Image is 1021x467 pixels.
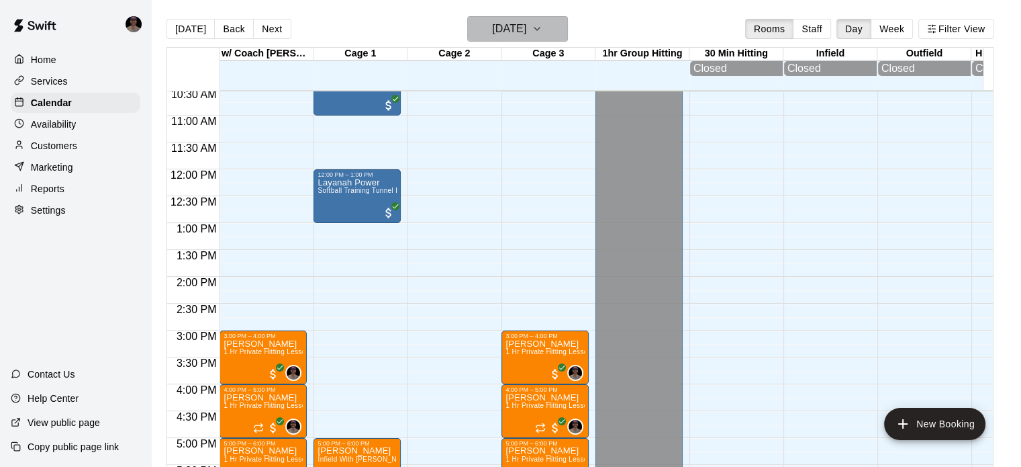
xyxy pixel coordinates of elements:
span: All customers have paid [548,368,562,381]
div: 4:00 PM – 5:00 PM: Riley Dempsey [220,384,307,438]
div: 5:00 PM – 6:00 PM [224,440,303,447]
span: 4:00 PM [173,384,220,396]
span: 11:30 AM [168,142,220,154]
div: Allen Quinney [285,365,301,381]
span: Softball Training Tunnel Rental [318,187,416,194]
div: Cage 3 [501,48,595,60]
span: All customers have paid [266,368,280,381]
span: 2:30 PM [173,304,220,315]
div: Allen Quinney [123,11,151,38]
div: 12:00 PM – 1:00 PM [318,171,397,178]
span: 1:30 PM [173,250,220,261]
div: Closed [693,62,779,75]
span: 2:00 PM [173,277,220,288]
img: Allen Quinney [287,366,300,380]
div: 4:00 PM – 5:00 PM [505,386,585,393]
div: 3:00 PM – 4:00 PM: Izabella Flores [220,331,307,384]
button: Week [871,19,913,39]
div: 4:00 PM – 5:00 PM [224,386,303,393]
div: Closed [881,62,967,75]
span: Infield With [PERSON_NAME] [PERSON_NAME] High School Senior (UNC Charlotte commit) [318,456,616,463]
img: Allen Quinney [126,16,142,32]
button: Rooms [745,19,793,39]
a: Marketing [11,157,140,177]
button: [DATE] [166,19,215,39]
p: View public page [28,416,100,429]
a: Availability [11,114,140,134]
span: 1:00 PM [173,223,220,235]
p: Settings [31,204,66,217]
img: Allen Quinney [569,420,582,433]
span: 10:30 AM [168,89,220,100]
a: Services [11,71,140,91]
span: 1 Hr Private Hitting Lesson Ages [DEMOGRAPHIC_DATA] And Older [505,348,724,355]
button: add [884,408,985,440]
span: Allen Quinney [291,365,301,381]
a: Customers [11,136,140,156]
p: Home [31,53,56,67]
button: Next [253,19,291,39]
span: All customers have paid [382,206,395,220]
p: Calendar [31,96,72,110]
p: Customers [31,139,77,153]
div: 5:00 PM – 6:00 PM [318,440,397,447]
span: Allen Quinney [573,365,583,381]
div: 3:00 PM – 4:00 PM [224,333,303,339]
span: Recurring event [253,423,264,433]
span: Allen Quinney [291,419,301,435]
p: Reports [31,182,64,196]
button: [DATE] [467,16,568,42]
span: 1 Hr Private Hitting Lesson Ages [DEMOGRAPHIC_DATA] And Older [505,402,724,409]
span: 1 Hr Private Hitting Lesson Ages [DEMOGRAPHIC_DATA] And Older [505,456,724,463]
span: 12:00 PM [167,169,220,181]
span: All customers have paid [548,421,562,435]
div: 1hr Group Hitting [595,48,689,60]
div: 5:00 PM – 6:00 PM [505,440,585,447]
span: 1 Hr Private Hitting Lesson Ages [DEMOGRAPHIC_DATA] And Older [224,348,442,355]
p: Copy public page link [28,440,119,454]
div: 3:00 PM – 4:00 PM: Izabella Flores [501,331,589,384]
p: Marketing [31,161,73,174]
div: Cage 2 [407,48,501,60]
span: 3:00 PM [173,331,220,342]
img: Allen Quinney [287,420,300,433]
span: 5:00 PM [173,438,220,450]
span: 4:30 PM [173,411,220,423]
button: Staff [793,19,831,39]
span: 11:00 AM [168,116,220,127]
img: Allen Quinney [569,366,582,380]
h6: [DATE] [492,19,526,38]
a: Calendar [11,93,140,113]
div: w/ Coach [PERSON_NAME] [220,48,313,60]
div: 12:00 PM – 1:00 PM: Layanah Power [313,169,401,223]
span: 12:30 PM [167,196,220,208]
div: Allen Quinney [285,419,301,435]
button: Day [836,19,871,39]
a: Home [11,50,140,70]
p: Availability [31,118,77,131]
div: Closed [787,62,873,75]
div: Cage 1 [313,48,407,60]
div: Allen Quinney [567,365,583,381]
span: Recurring event [535,423,546,433]
button: Filter View [918,19,993,39]
a: Settings [11,200,140,220]
div: Infield [783,48,877,60]
a: Reports [11,179,140,199]
p: Help Center [28,392,79,405]
div: Outfield [877,48,971,60]
p: Contact Us [28,368,75,381]
div: 30 Min Hitting [689,48,783,60]
span: All customers have paid [266,421,280,435]
span: 1 Hr Private Hitting Lesson Ages [DEMOGRAPHIC_DATA] And Older [224,402,442,409]
span: 3:30 PM [173,357,220,369]
div: 4:00 PM – 5:00 PM: Riley Dempsey [501,384,589,438]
